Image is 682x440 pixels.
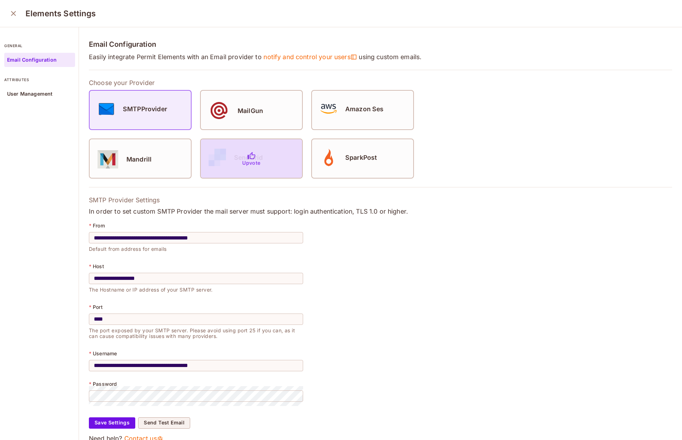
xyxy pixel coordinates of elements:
h5: Mandrill [126,156,152,163]
p: Upvote [242,160,260,166]
h5: SparkPost [345,154,377,161]
p: In order to set custom SMTP Provider the mail server must support: login authentication, TLS 1.0 ... [89,207,672,216]
p: Username [93,351,117,356]
button: Upvote [239,153,263,164]
p: From [93,223,105,229]
button: Save Settings [89,417,135,429]
p: Choose your Provider [89,79,672,87]
p: general [4,43,75,49]
p: User Management [7,91,52,97]
button: close [6,6,21,21]
button: Send Test Email [138,417,190,429]
h3: Elements Settings [25,9,96,18]
h5: Amazon Ses [345,106,384,113]
h5: SMTPProvider [123,106,167,113]
h4: Email Configuration [89,40,672,49]
p: Host [93,264,104,269]
p: Easily integrate Permit Elements with an Email provider to using custom emails. [89,53,672,61]
p: The port exposed by your SMTP server. Please avoid using port 25 if you can, as it can cause comp... [89,325,303,339]
p: Password [93,381,117,387]
span: notify and control your users [263,53,357,61]
p: Email Configuration [7,57,57,63]
p: SMTP Provider Settings [89,196,672,204]
p: The Hostname or IP address of your SMTP server. [89,284,303,293]
p: attributes [4,77,75,83]
h5: MailGun [238,107,263,114]
p: Default from address for emails [89,243,303,252]
p: Port [93,304,103,310]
